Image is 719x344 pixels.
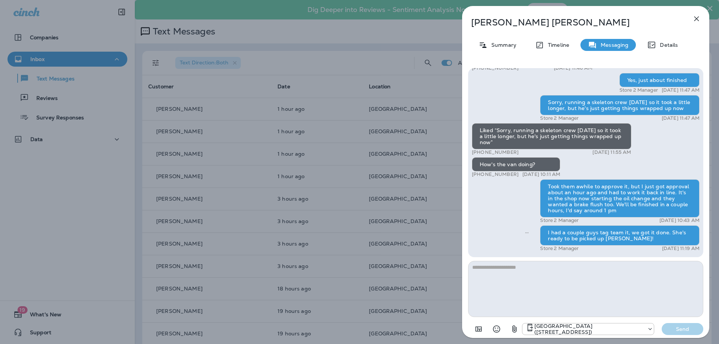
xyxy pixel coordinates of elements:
p: [DATE] 10:43 AM [659,217,700,223]
button: Add in a premade template [471,322,486,337]
p: [PERSON_NAME] [PERSON_NAME] [471,17,676,28]
div: +1 (402) 571-1201 [522,323,654,335]
div: Yes, just about finished [619,73,700,87]
p: Store 2 Manager [619,87,658,93]
div: How's the van doing? [472,157,560,171]
p: [DATE] 11:46 AM [554,65,592,71]
p: Store 2 Manager [540,115,579,121]
p: Messaging [597,42,628,48]
p: [GEOGRAPHIC_DATA] ([STREET_ADDRESS]) [534,323,643,335]
p: Timeline [544,42,569,48]
button: Select an emoji [489,322,504,337]
p: [DATE] 11:47 AM [662,87,700,93]
p: Store 2 Manager [540,217,579,223]
p: [PHONE_NUMBER] [472,65,519,71]
div: Liked “Sorry, running a skeleton crew [DATE] so it took a little longer, but he's just getting th... [472,123,631,149]
p: [DATE] 11:47 AM [662,115,700,121]
p: [PHONE_NUMBER] [472,149,519,155]
p: Details [656,42,678,48]
p: Store 2 Manager [540,246,579,252]
p: [PHONE_NUMBER] [472,171,519,177]
p: [DATE] 10:11 AM [522,171,560,177]
p: Summary [488,42,516,48]
span: Sent [525,229,529,235]
div: Took them awhile to approve it, but I just got approval about an hour ago and had to work it back... [540,179,700,217]
div: Sorry, running a skeleton crew [DATE] so it took a little longer, but he's just getting things wr... [540,95,700,115]
p: [DATE] 11:55 AM [592,149,631,155]
div: I had a couple guys tag team it, we got it done. She's ready to be picked up [PERSON_NAME]! [540,225,700,246]
p: [DATE] 11:19 AM [662,246,700,252]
